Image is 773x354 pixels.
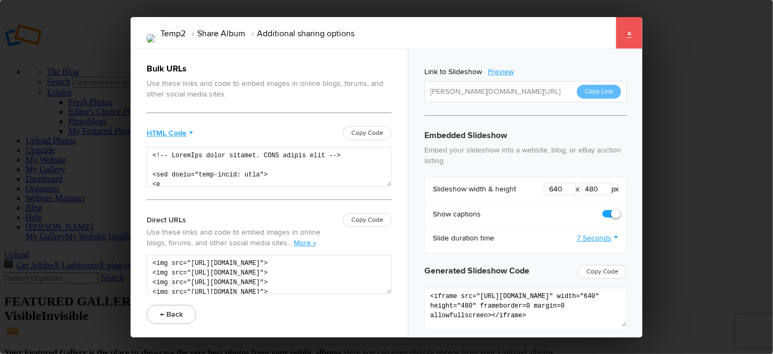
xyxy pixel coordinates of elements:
[147,126,194,140] a: HTML Code
[433,184,516,195] b: Slideshow width & height
[482,65,522,79] a: Preview
[294,238,316,247] a: More »
[424,129,627,142] h3: Embedded Slideshow
[424,264,627,277] h3: Generated Slideshow Code
[147,78,392,100] p: Use these links and code to embed images in online blogs, forums, and other social media sites.
[424,145,627,166] p: Embed your slideshow into a website, blog, or eBay auction listing.
[160,25,186,43] li: Temp2
[534,184,619,196] div: x px
[578,265,627,279] span: Copy Code
[433,209,481,220] b: Show captions
[577,85,621,99] button: Copy Link
[289,238,294,247] span: ..
[577,233,618,244] a: 7 Seconds
[147,34,155,43] img: 5-31_v._Sterling_AFC_0049.png
[147,305,196,324] button: ← Back
[147,213,186,227] div: Direct URLs
[147,227,331,248] p: Use these links and code to embed images in online blogs, forums, and other social media sites.
[245,25,355,43] li: Additional sharing options
[186,25,245,43] li: Share Album
[433,233,494,244] b: Slide duration time
[343,213,392,227] div: Copy Code
[343,126,392,140] div: Copy Code
[616,17,642,49] a: ×
[147,62,392,75] h3: Bulk URLs
[424,65,482,79] div: Link to Slideshow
